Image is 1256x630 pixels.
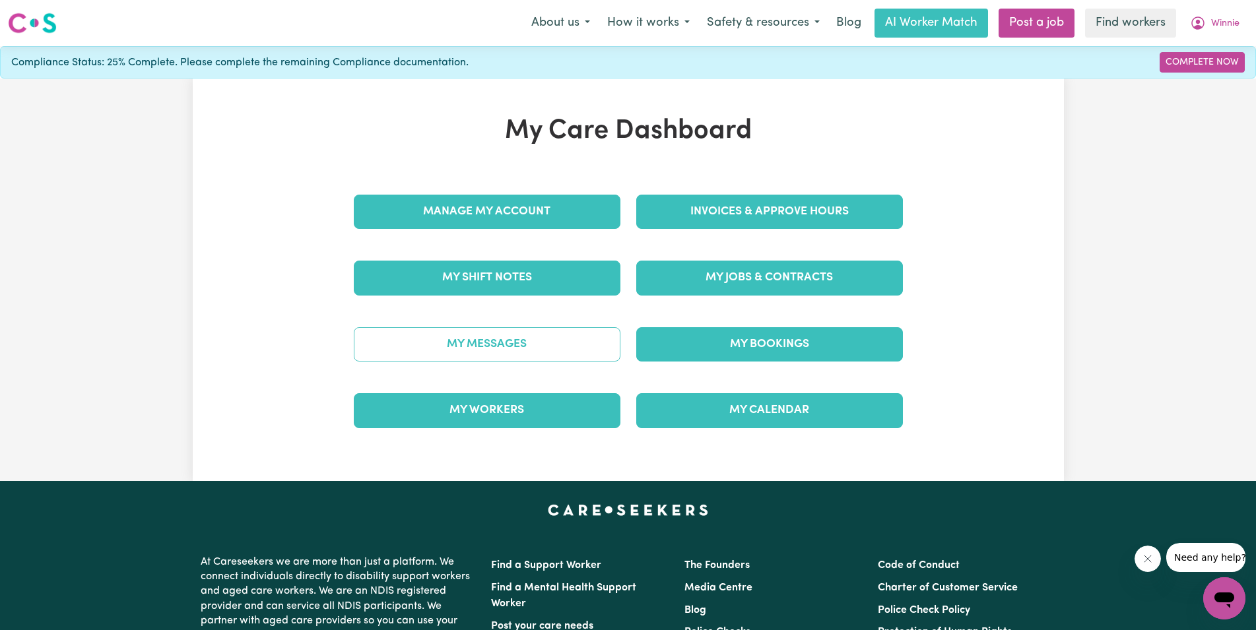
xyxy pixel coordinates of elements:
[599,9,698,37] button: How it works
[878,605,970,615] a: Police Check Policy
[1085,9,1176,38] a: Find workers
[636,195,903,229] a: Invoices & Approve Hours
[8,8,57,38] a: Careseekers logo
[684,560,750,571] a: The Founders
[1203,577,1245,619] iframe: Button to launch messaging window
[354,261,620,295] a: My Shift Notes
[1166,543,1245,572] iframe: Message from company
[878,560,960,571] a: Code of Conduct
[354,195,620,229] a: Manage My Account
[1135,546,1161,572] iframe: Close message
[491,583,636,609] a: Find a Mental Health Support Worker
[999,9,1074,38] a: Post a job
[8,9,80,20] span: Need any help?
[523,9,599,37] button: About us
[828,9,869,38] a: Blog
[1211,16,1239,31] span: Winnie
[875,9,988,38] a: AI Worker Match
[346,115,911,147] h1: My Care Dashboard
[684,605,706,615] a: Blog
[8,11,57,35] img: Careseekers logo
[548,505,708,515] a: Careseekers home page
[1160,52,1245,73] a: Complete Now
[354,327,620,362] a: My Messages
[354,393,620,427] a: My Workers
[11,55,469,71] span: Compliance Status: 25% Complete. Please complete the remaining Compliance documentation.
[698,9,828,37] button: Safety & resources
[636,327,903,362] a: My Bookings
[684,583,752,593] a: Media Centre
[636,393,903,427] a: My Calendar
[878,583,1018,593] a: Charter of Customer Service
[1181,9,1248,37] button: My Account
[636,261,903,295] a: My Jobs & Contracts
[491,560,601,571] a: Find a Support Worker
